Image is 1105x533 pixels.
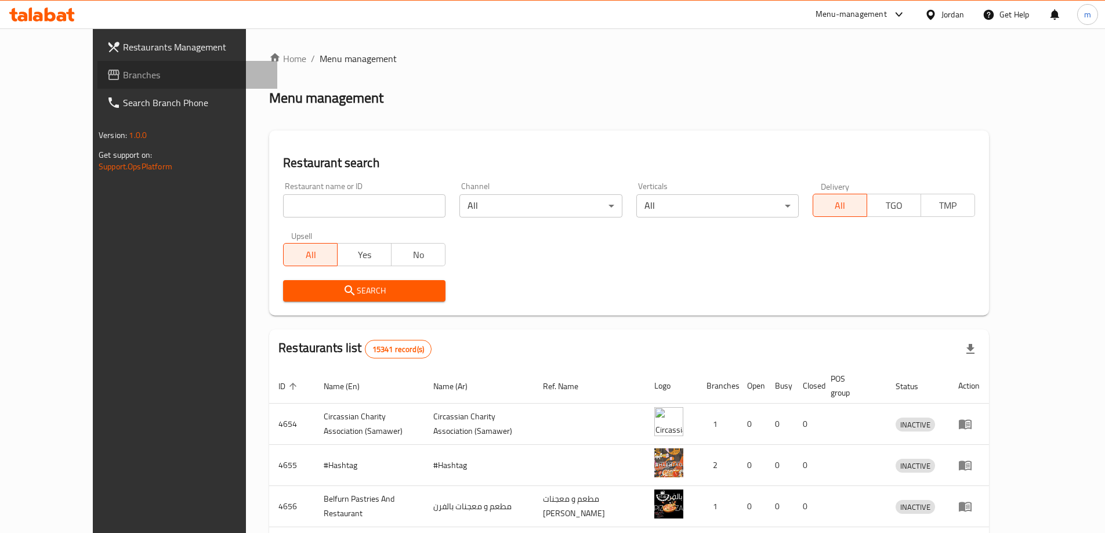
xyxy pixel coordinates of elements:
[697,486,738,527] td: 1
[424,404,534,445] td: ​Circassian ​Charity ​Association​ (Samawer)
[896,501,935,514] span: INACTIVE
[941,8,964,21] div: Jordan
[324,379,375,393] span: Name (En)
[794,404,821,445] td: 0
[337,243,392,266] button: Yes
[123,40,268,54] span: Restaurants Management
[459,194,622,217] div: All
[921,194,975,217] button: TMP
[738,486,766,527] td: 0
[543,379,593,393] span: Ref. Name
[283,154,975,172] h2: Restaurant search
[896,418,935,432] div: INACTIVE
[816,8,887,21] div: Menu-management
[314,486,424,527] td: Belfurn Pastries And Restaurant
[645,368,697,404] th: Logo
[957,335,984,363] div: Export file
[291,231,313,240] label: Upsell
[97,61,277,89] a: Branches
[534,486,645,527] td: مطعم و معجنات [PERSON_NAME]
[896,418,935,432] span: INACTIVE
[314,404,424,445] td: ​Circassian ​Charity ​Association​ (Samawer)
[283,243,338,266] button: All
[818,197,863,214] span: All
[872,197,916,214] span: TGO
[697,368,738,404] th: Branches
[738,404,766,445] td: 0
[99,159,172,174] a: Support.OpsPlatform
[269,52,306,66] a: Home
[396,246,441,263] span: No
[129,128,147,143] span: 1.0.0
[99,128,127,143] span: Version:
[794,368,821,404] th: Closed
[813,194,867,217] button: All
[636,194,799,217] div: All
[958,417,980,431] div: Menu
[269,404,314,445] td: 4654
[766,486,794,527] td: 0
[766,404,794,445] td: 0
[123,68,268,82] span: Branches
[766,445,794,486] td: 0
[926,197,970,214] span: TMP
[738,368,766,404] th: Open
[278,339,432,358] h2: Restaurants list
[99,147,152,162] span: Get support on:
[794,486,821,527] td: 0
[958,458,980,472] div: Menu
[342,246,387,263] span: Yes
[424,486,534,527] td: مطعم و معجنات بالفرن
[391,243,445,266] button: No
[97,33,277,61] a: Restaurants Management
[292,284,436,298] span: Search
[697,404,738,445] td: 1
[314,445,424,486] td: #Hashtag
[896,459,935,473] span: INACTIVE
[831,372,872,400] span: POS group
[311,52,315,66] li: /
[1084,8,1091,21] span: m
[654,448,683,477] img: #Hashtag
[269,486,314,527] td: 4656
[283,280,445,302] button: Search
[697,445,738,486] td: 2
[766,368,794,404] th: Busy
[738,445,766,486] td: 0
[794,445,821,486] td: 0
[97,89,277,117] a: Search Branch Phone
[365,340,432,358] div: Total records count
[278,379,300,393] span: ID
[288,246,333,263] span: All
[433,379,483,393] span: Name (Ar)
[949,368,989,404] th: Action
[269,52,989,66] nav: breadcrumb
[320,52,397,66] span: Menu management
[654,490,683,519] img: Belfurn Pastries And Restaurant
[365,344,431,355] span: 15341 record(s)
[123,96,268,110] span: Search Branch Phone
[958,499,980,513] div: Menu
[283,194,445,217] input: Search for restaurant name or ID..
[867,194,921,217] button: TGO
[424,445,534,486] td: #Hashtag
[654,407,683,436] img: ​Circassian ​Charity ​Association​ (Samawer)
[269,89,383,107] h2: Menu management
[821,182,850,190] label: Delivery
[269,445,314,486] td: 4655
[896,379,933,393] span: Status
